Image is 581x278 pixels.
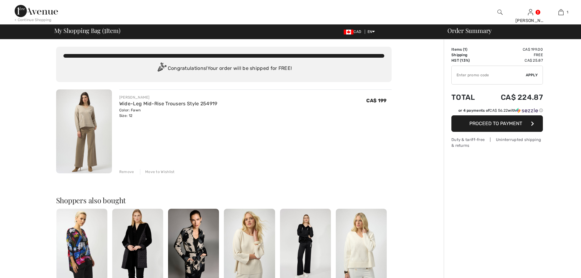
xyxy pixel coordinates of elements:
[140,169,175,175] div: Move to Wishlist
[515,17,545,24] div: [PERSON_NAME]
[366,98,386,103] span: CA$ 199
[497,9,503,16] img: search the website
[484,58,543,63] td: CA$ 25.87
[119,107,217,118] div: Color: Fawn Size: 12
[484,52,543,58] td: Free
[464,47,466,52] span: 1
[451,47,484,52] td: Items ( )
[458,108,543,113] div: or 4 payments of with
[451,137,543,148] div: Duty & tariff-free | Uninterrupted shipping & returns
[528,9,533,15] a: Sign In
[469,121,522,126] span: Proceed to Payment
[546,9,576,16] a: 1
[516,108,538,113] img: Sezzle
[104,26,106,34] span: 1
[119,95,217,100] div: [PERSON_NAME]
[451,115,543,132] button: Proceed to Payment
[451,58,484,63] td: HST (13%)
[484,47,543,52] td: CA$ 199.00
[63,63,384,75] div: Congratulations! Your order will be shipped for FREE!
[156,63,168,75] img: Congratulation2.svg
[440,27,577,34] div: Order Summary
[56,89,112,173] img: Wide-Leg Mid-Rise Trousers Style 254919
[15,17,52,23] div: < Continue Shopping
[344,30,364,34] span: CAD
[15,5,58,17] img: 1ère Avenue
[119,101,217,107] a: Wide-Leg Mid-Rise Trousers Style 254919
[54,27,120,34] span: My Shopping Bag ( Item)
[451,52,484,58] td: Shipping
[451,108,543,115] div: or 4 payments ofCA$ 56.22withSezzle Click to learn more about Sezzle
[344,30,353,34] img: Canadian Dollar
[526,72,538,78] span: Apply
[528,9,533,16] img: My Info
[452,66,526,84] input: Promo code
[484,87,543,108] td: CA$ 224.87
[567,9,568,15] span: 1
[56,197,392,204] h2: Shoppers also bought
[490,108,508,113] span: CA$ 56.22
[558,9,564,16] img: My Bag
[119,169,134,175] div: Remove
[451,87,484,108] td: Total
[368,30,375,34] span: EN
